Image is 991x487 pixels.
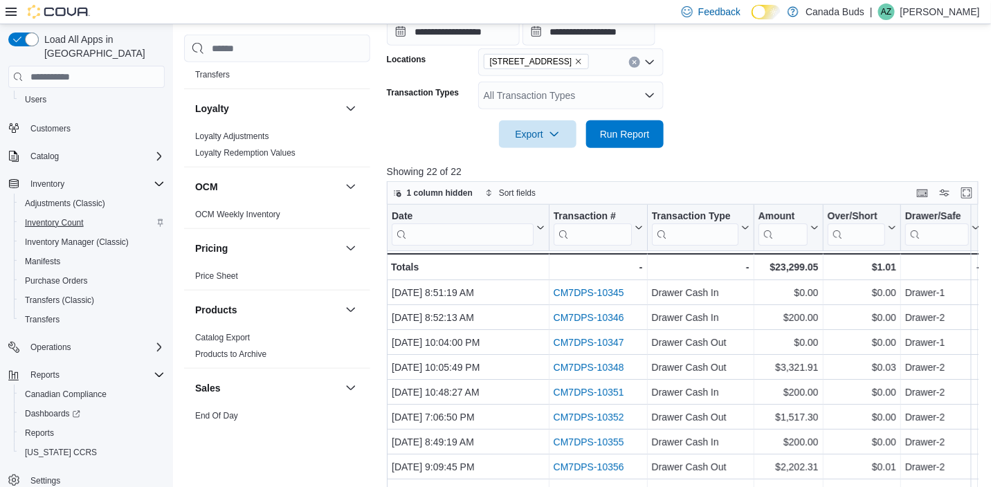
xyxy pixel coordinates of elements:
[14,271,170,291] button: Purchase Orders
[391,259,545,275] div: Totals
[25,408,80,419] span: Dashboards
[195,410,238,421] span: End Of Day
[14,443,170,462] button: [US_STATE] CCRS
[19,273,165,289] span: Purchase Orders
[195,411,238,421] a: End Of Day
[195,349,266,360] span: Products to Archive
[184,329,370,368] div: Products
[19,91,52,108] a: Users
[392,434,545,450] div: [DATE] 8:49:19 AM
[14,252,170,271] button: Manifests
[553,412,624,423] a: CM7DPS-10352
[387,87,459,98] label: Transaction Types
[600,127,650,141] span: Run Report
[19,386,165,403] span: Canadian Compliance
[905,459,980,475] div: Drawer-2
[25,428,54,439] span: Reports
[25,339,77,356] button: Operations
[195,180,218,194] h3: OCM
[392,359,545,376] div: [DATE] 10:05:49 PM
[195,147,296,158] span: Loyalty Redemption Values
[25,148,165,165] span: Catalog
[3,338,170,357] button: Operations
[827,434,895,450] div: $0.00
[30,342,71,353] span: Operations
[407,187,473,199] span: 1 column hidden
[758,210,807,246] div: Amount
[19,386,112,403] a: Canadian Compliance
[586,120,664,148] button: Run Report
[25,237,129,248] span: Inventory Manager (Classic)
[28,5,90,19] img: Cova
[25,119,165,136] span: Customers
[644,57,655,68] button: Open list of options
[195,209,280,220] span: OCM Weekly Inventory
[936,185,953,201] button: Display options
[758,459,818,475] div: $2,202.31
[758,334,818,351] div: $0.00
[480,185,541,201] button: Sort fields
[392,284,545,301] div: [DATE] 8:51:19 AM
[499,187,536,199] span: Sort fields
[19,214,165,231] span: Inventory Count
[651,459,749,475] div: Drawer Cash Out
[644,90,655,101] button: Open list of options
[25,367,165,383] span: Reports
[553,210,631,223] div: Transaction #
[195,270,238,282] span: Price Sheet
[195,69,230,80] span: Transfers
[184,268,370,290] div: Pricing
[14,232,170,252] button: Inventory Manager (Classic)
[758,284,818,301] div: $0.00
[827,409,895,425] div: $0.00
[651,210,738,246] div: Transaction Type
[651,309,749,326] div: Drawer Cash In
[195,427,250,438] span: Itemized Sales
[905,259,980,275] div: -
[195,381,340,395] button: Sales
[758,309,818,326] div: $200.00
[14,404,170,423] a: Dashboards
[392,210,534,223] div: Date
[195,148,296,158] a: Loyalty Redemption Values
[19,234,134,250] a: Inventory Manager (Classic)
[827,384,895,401] div: $0.00
[195,102,340,116] button: Loyalty
[195,241,340,255] button: Pricing
[25,256,60,267] span: Manifests
[905,359,980,376] div: Drawer-2
[484,54,590,69] span: 595 Carlton Street
[25,94,46,105] span: Users
[522,18,655,46] input: Press the down key to open a popover containing a calendar.
[827,459,895,475] div: $0.01
[827,359,895,376] div: $0.03
[553,437,624,448] a: CM7DPS-10355
[195,381,221,395] h3: Sales
[25,367,65,383] button: Reports
[14,310,170,329] button: Transfers
[195,180,340,194] button: OCM
[195,241,228,255] h3: Pricing
[25,176,70,192] button: Inventory
[25,339,165,356] span: Operations
[870,3,873,20] p: |
[827,334,895,351] div: $0.00
[827,210,884,246] div: Over/Short
[651,359,749,376] div: Drawer Cash Out
[881,3,891,20] span: AZ
[905,210,980,246] button: Drawer/Safe
[19,444,102,461] a: [US_STATE] CCRS
[905,284,980,301] div: Drawer-1
[19,292,100,309] a: Transfers (Classic)
[758,210,807,223] div: Amount
[25,120,76,137] a: Customers
[343,100,359,117] button: Loyalty
[343,178,359,195] button: OCM
[25,275,88,286] span: Purchase Orders
[553,210,642,246] button: Transaction #
[195,102,229,116] h3: Loyalty
[195,131,269,141] a: Loyalty Adjustments
[553,312,624,323] a: CM7DPS-10346
[30,369,60,380] span: Reports
[19,311,65,328] a: Transfers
